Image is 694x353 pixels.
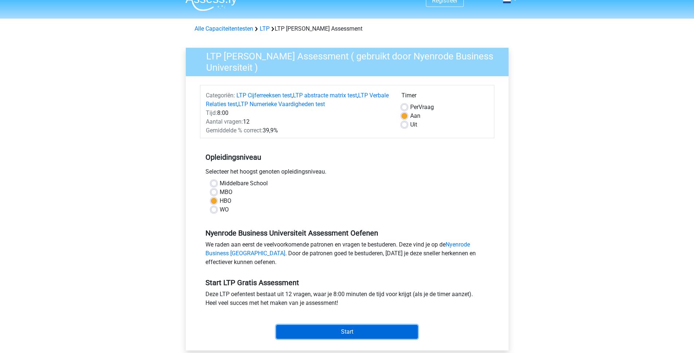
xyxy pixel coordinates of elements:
[410,103,434,112] label: Vraag
[206,92,389,108] a: LTP Verbale Relaties test
[206,127,263,134] span: Gemiddelde % correct:
[260,25,270,32] a: LTP
[200,91,396,109] div: , , ,
[200,117,396,126] div: 12
[410,120,417,129] label: Uit
[276,325,418,339] input: Start
[238,101,325,108] a: LTP Numerieke Vaardigheden test
[220,179,268,188] label: Middelbare School
[195,25,253,32] a: Alle Capaciteitentesten
[401,91,489,103] div: Timer
[205,241,470,257] a: Nyenrode Business [GEOGRAPHIC_DATA]
[206,92,235,99] span: Categoriën:
[206,118,243,125] span: Aantal vragen:
[220,205,229,214] label: WO
[410,104,419,110] span: Per
[200,240,494,269] div: We raden aan eerst de veelvoorkomende patronen en vragen te bestuderen. Deze vind je op de . Door...
[205,229,489,237] h5: Nyenrode Business Universiteit Assessment Oefenen
[200,290,494,310] div: Deze LTP oefentest bestaat uit 12 vragen, waar je 8:00 minuten de tijd voor krijgt (als je de tim...
[192,24,503,33] div: LTP [PERSON_NAME] Assessment
[236,92,292,99] a: LTP Cijferreeksen test
[205,150,489,164] h5: Opleidingsniveau
[293,92,357,99] a: LTP abstracte matrix test
[200,167,494,179] div: Selecteer het hoogst genoten opleidingsniveau.
[205,278,489,287] h5: Start LTP Gratis Assessment
[197,48,503,73] h3: LTP [PERSON_NAME] Assessment ( gebruikt door Nyenrode Business Universiteit )
[200,109,396,117] div: 8:00
[410,112,420,120] label: Aan
[220,188,232,197] label: MBO
[220,197,231,205] label: HBO
[206,109,217,116] span: Tijd:
[200,126,396,135] div: 39,9%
